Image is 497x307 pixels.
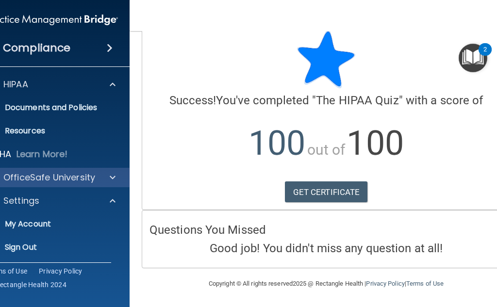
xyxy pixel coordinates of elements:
[3,195,39,207] p: Settings
[248,123,305,163] span: 100
[3,41,70,55] h4: Compliance
[406,280,444,287] a: Terms of Use
[366,280,404,287] a: Privacy Policy
[17,148,68,160] p: Learn More!
[3,79,28,90] p: HIPAA
[285,181,368,203] a: GET CERTIFICATE
[307,141,346,158] span: out of
[169,94,216,107] span: Success!
[316,94,398,107] span: The HIPAA Quiz
[39,266,83,276] a: Privacy Policy
[3,172,95,183] p: OfficeSafe University
[297,30,355,88] img: blue-star-rounded.9d042014.png
[483,49,487,62] div: 2
[459,44,487,72] button: Open Resource Center, 2 new notifications
[347,123,403,163] span: 100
